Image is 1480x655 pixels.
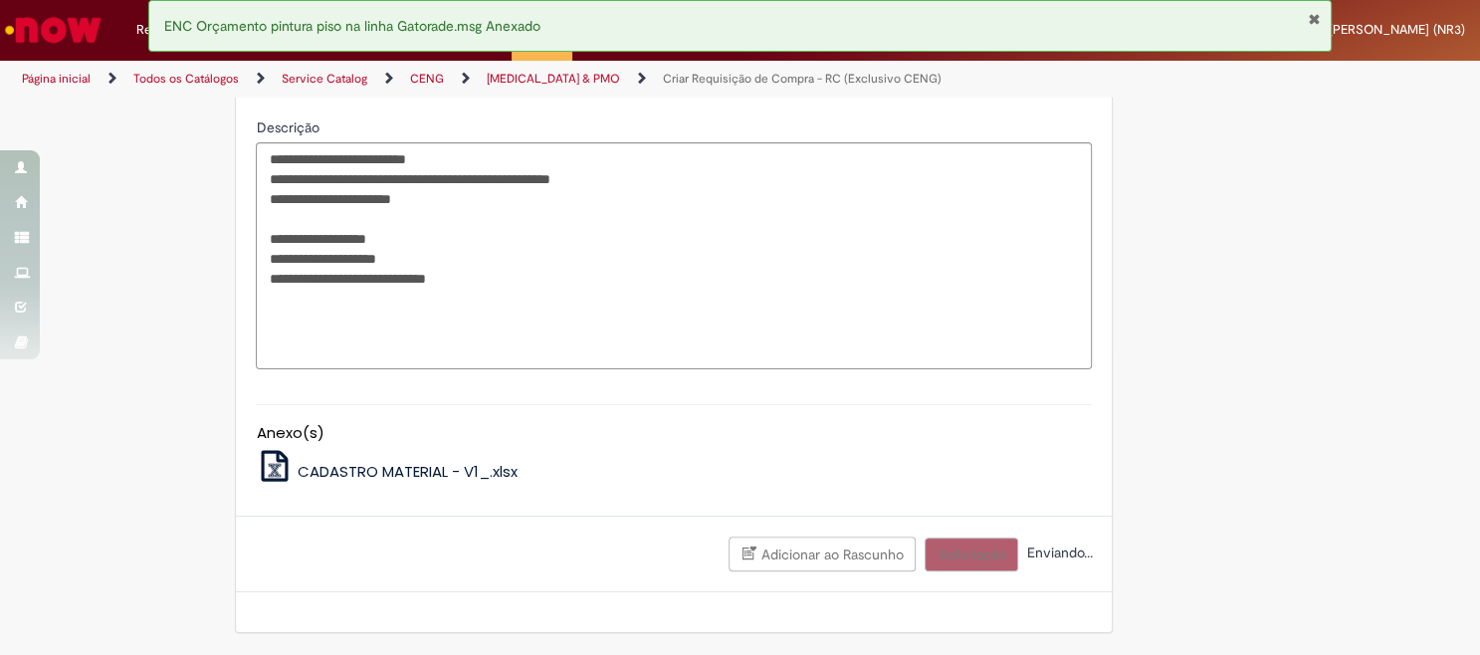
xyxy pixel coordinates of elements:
img: ServiceNow [2,10,105,50]
span: [PERSON_NAME] (NR3) [1329,21,1465,38]
button: Fechar Notificação [1308,11,1321,27]
span: ENC Orçamento pintura piso na linha Gatorade.msg Anexado [164,17,540,35]
a: Service Catalog [282,71,367,87]
h5: Anexo(s) [256,425,1092,442]
ul: Trilhas de página [15,61,971,98]
a: [MEDICAL_DATA] & PMO [487,71,620,87]
a: Criar Requisição de Compra - RC (Exclusivo CENG) [663,71,942,87]
span: Enviando... [1022,544,1092,561]
a: CADASTRO MATERIAL - V1_.xlsx [256,461,518,482]
span: Requisições [136,20,206,40]
a: Página inicial [22,71,91,87]
a: Todos os Catálogos [133,71,239,87]
a: CENG [410,71,444,87]
span: Descrição [256,118,322,136]
span: CADASTRO MATERIAL - V1_.xlsx [298,461,518,482]
textarea: Descrição [256,142,1092,369]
